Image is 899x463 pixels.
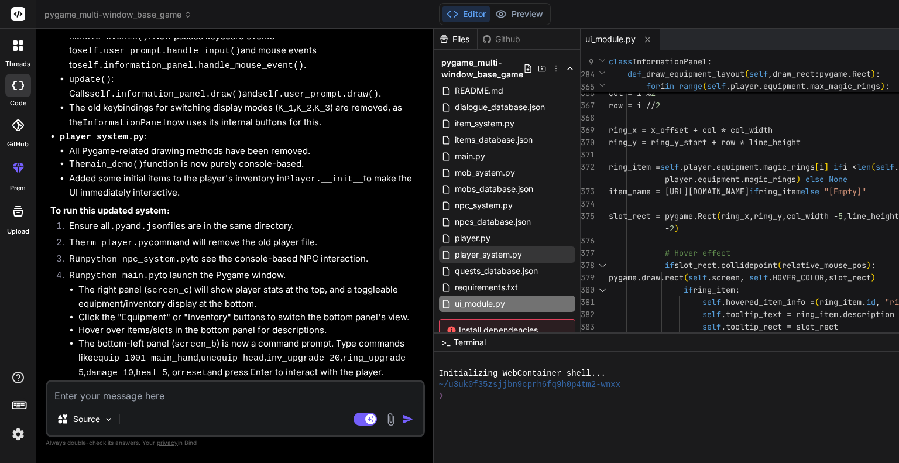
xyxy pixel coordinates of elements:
img: icon [402,413,414,425]
span: self [702,321,721,332]
code: python main.py [85,271,159,281]
p: Source [73,413,100,425]
span: draw_rect [773,68,815,79]
span: player_system.py [454,248,523,262]
span: 2 [651,88,656,98]
span: if [665,260,674,270]
span: col_width - [787,211,838,221]
label: code [10,98,26,108]
span: ( [702,81,707,91]
span: , [876,297,880,307]
span: ui_module.py [454,297,506,311]
div: Files [434,33,477,45]
span: .player.equipment.magic_rings [679,162,815,172]
code: python npc_system.py [85,255,191,265]
span: ) [871,68,876,79]
code: handle_events() [69,32,148,42]
div: 373 [581,186,593,198]
span: range [679,81,702,91]
span: relative_mouse_pos [782,260,866,270]
span: .tooltip_text = ring_item.description [721,309,894,320]
span: ring_item [759,186,801,197]
span: README.md [454,84,505,98]
code: Player.__init__ [284,174,363,184]
button: Preview [490,6,548,22]
span: player.py [454,231,492,245]
span: _draw_equipment_layout [641,68,744,79]
code: unequip head [201,354,264,363]
span: ( [815,297,819,307]
div: 367 [581,100,593,112]
span: dialogue_database.json [454,100,546,114]
span: npcs_database.json [454,215,532,229]
span: 365 [581,81,593,93]
code: .py [110,222,126,232]
span: line_height [847,211,899,221]
span: , [768,68,773,79]
code: K_1 [278,104,294,114]
span: slot_rect = pygame.Rect [609,211,716,221]
p: Always double-check its answers. Your in Bind [46,437,425,448]
span: 5 [838,211,843,221]
span: 284 [581,68,593,81]
span: class [609,56,632,67]
span: def [627,68,641,79]
span: ) [880,81,885,91]
span: npc_system.py [454,198,514,212]
span: self [702,309,721,320]
span: .screen [707,272,740,283]
span: ( [744,68,749,79]
code: main_demo() [85,160,143,170]
code: self.information_panel.draw() [90,90,242,100]
div: 380 [581,284,593,296]
button: Editor [442,6,490,22]
span: , [740,272,744,283]
div: 377 [581,247,593,259]
span: ( [716,211,721,221]
div: 374 [581,198,593,210]
code: damage 10 [86,368,133,378]
span: slot_rect [829,272,871,283]
span: ring_x [721,211,749,221]
span: , [824,272,829,283]
span: self [702,297,721,307]
span: , [749,211,754,221]
li: Run to see the console-based NPC interaction. [60,252,423,269]
div: Github [478,33,526,45]
div: Click to collapse the range. [595,259,610,272]
div: 376 [581,235,593,247]
span: 2 [670,223,674,234]
div: 381 [581,296,593,308]
label: prem [10,183,26,193]
span: ui_module.py [585,33,636,45]
span: pygame_multi-window_base_game [441,57,523,80]
span: if [833,162,843,172]
span: item_name = [URL][DOMAIN_NAME] [609,186,749,197]
li: Ensure all and files are in the same directory. [60,220,423,236]
span: : [876,68,880,79]
span: i [660,81,665,91]
li: The bottom-left panel ( ) is now a command prompt. Type commands like , , , , , , or and press En... [78,337,423,380]
span: privacy [157,439,178,446]
span: ) [871,272,876,283]
span: if [684,284,693,295]
li: The old keybindings for switching display modes ( , , ) are removed, as the now uses its internal... [69,101,423,130]
div: 378 [581,259,593,272]
span: ring_item [693,284,735,295]
span: >_ [441,337,450,348]
code: self.user_prompt.handle_input() [77,46,241,56]
label: GitHub [7,139,29,149]
span: ght [787,137,801,148]
span: : [735,284,740,295]
span: ~/u3uk0f35zsjjbn9cprh6fq9h0p4tm2-wnxx [439,379,621,390]
span: i < [843,162,857,172]
span: : [815,68,819,79]
span: self [688,272,707,283]
div: 370 [581,136,593,149]
span: else [805,174,824,184]
code: rm player.py [85,238,149,248]
strong: To run this updated system: [50,205,170,216]
span: - [665,223,670,234]
p: : [60,130,423,145]
span: self [660,162,679,172]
